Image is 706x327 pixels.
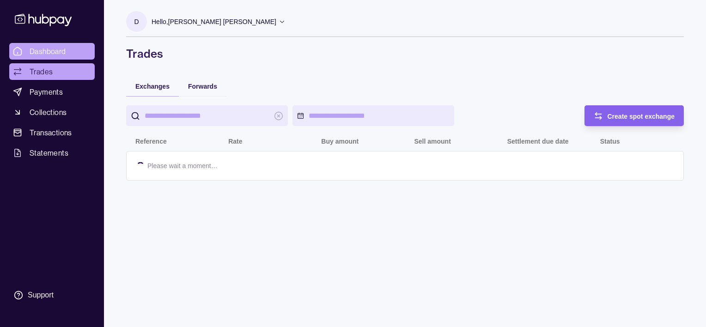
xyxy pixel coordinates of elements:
[135,83,170,90] span: Exchanges
[30,46,66,57] span: Dashboard
[9,145,95,161] a: Statements
[507,138,569,145] p: Settlement due date
[147,161,218,171] p: Please wait a moment…
[126,46,684,61] h1: Trades
[414,138,450,145] p: Sell amount
[9,285,95,305] a: Support
[228,138,242,145] p: Rate
[135,138,167,145] p: Reference
[9,84,95,100] a: Payments
[30,147,68,158] span: Statements
[152,16,276,26] p: Hello, [PERSON_NAME] [PERSON_NAME]
[9,43,95,60] a: Dashboard
[30,66,53,77] span: Trades
[608,112,675,120] span: Create spot exchange
[321,138,359,145] p: Buy amount
[9,124,95,141] a: Transactions
[30,86,63,97] span: Payments
[30,127,72,138] span: Transactions
[188,83,217,90] span: Forwards
[9,104,95,121] a: Collections
[584,105,684,126] button: Create spot exchange
[9,63,95,80] a: Trades
[28,290,54,300] div: Support
[145,105,269,126] input: search
[134,16,139,26] p: D
[30,107,67,118] span: Collections
[600,138,620,145] p: Status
